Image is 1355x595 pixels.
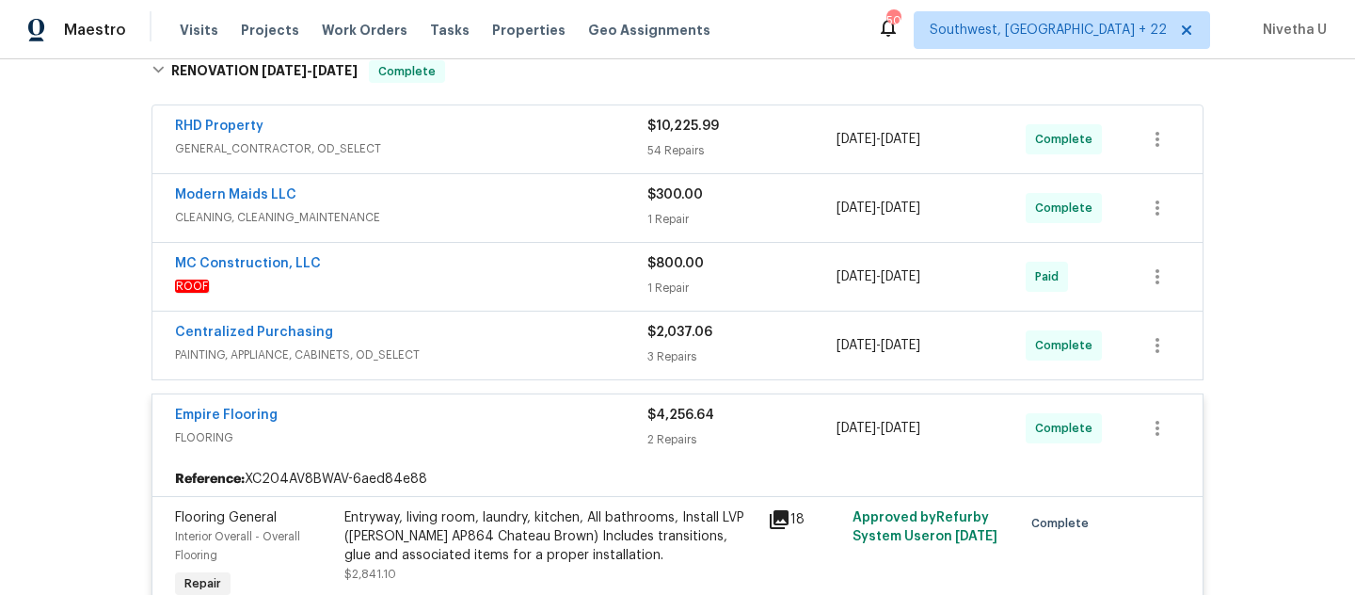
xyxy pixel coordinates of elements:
[930,21,1167,40] span: Southwest, [GEOGRAPHIC_DATA] + 22
[175,470,245,489] b: Reference:
[647,409,714,422] span: $4,256.64
[588,21,710,40] span: Geo Assignments
[175,409,278,422] a: Empire Flooring
[344,508,757,565] div: Entryway, living room, laundry, kitchen, All bathrooms, Install LVP ([PERSON_NAME] AP864 Chateau ...
[837,422,876,435] span: [DATE]
[175,531,300,561] span: Interior Overall - Overall Flooring
[837,419,920,438] span: -
[177,574,229,593] span: Repair
[647,430,837,449] div: 2 Repairs
[768,508,841,531] div: 18
[886,11,900,30] div: 506
[64,21,126,40] span: Maestro
[371,62,443,81] span: Complete
[837,270,876,283] span: [DATE]
[837,267,920,286] span: -
[837,130,920,149] span: -
[262,64,358,77] span: -
[837,201,876,215] span: [DATE]
[241,21,299,40] span: Projects
[1031,514,1096,533] span: Complete
[647,210,837,229] div: 1 Repair
[175,511,277,524] span: Flooring General
[881,270,920,283] span: [DATE]
[175,208,647,227] span: CLEANING, CLEANING_MAINTENANCE
[175,139,647,158] span: GENERAL_CONTRACTOR, OD_SELECT
[175,346,647,364] span: PAINTING, APPLIANCE, CABINETS, OD_SELECT
[647,279,837,297] div: 1 Repair
[146,41,1209,102] div: RENOVATION [DATE]-[DATE]Complete
[647,120,719,133] span: $10,225.99
[430,24,470,37] span: Tasks
[837,336,920,355] span: -
[1035,419,1100,438] span: Complete
[492,21,566,40] span: Properties
[881,201,920,215] span: [DATE]
[955,530,997,543] span: [DATE]
[1035,130,1100,149] span: Complete
[344,569,396,580] span: $2,841.10
[175,120,263,133] a: RHD Property
[152,462,1203,496] div: XC204AV8BWAV-6aed84e88
[175,428,647,447] span: FLOORING
[312,64,358,77] span: [DATE]
[647,326,712,339] span: $2,037.06
[175,188,296,201] a: Modern Maids LLC
[647,347,837,366] div: 3 Repairs
[180,21,218,40] span: Visits
[1035,267,1066,286] span: Paid
[881,422,920,435] span: [DATE]
[171,60,358,83] h6: RENOVATION
[1255,21,1327,40] span: Nivetha U
[837,133,876,146] span: [DATE]
[881,339,920,352] span: [DATE]
[175,326,333,339] a: Centralized Purchasing
[837,199,920,217] span: -
[881,133,920,146] span: [DATE]
[322,21,407,40] span: Work Orders
[853,511,997,543] span: Approved by Refurby System User on
[1035,199,1100,217] span: Complete
[647,188,703,201] span: $300.00
[837,339,876,352] span: [DATE]
[1035,336,1100,355] span: Complete
[175,280,209,293] em: ROOF
[647,141,837,160] div: 54 Repairs
[175,257,321,270] a: MC Construction, LLC
[262,64,307,77] span: [DATE]
[647,257,704,270] span: $800.00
